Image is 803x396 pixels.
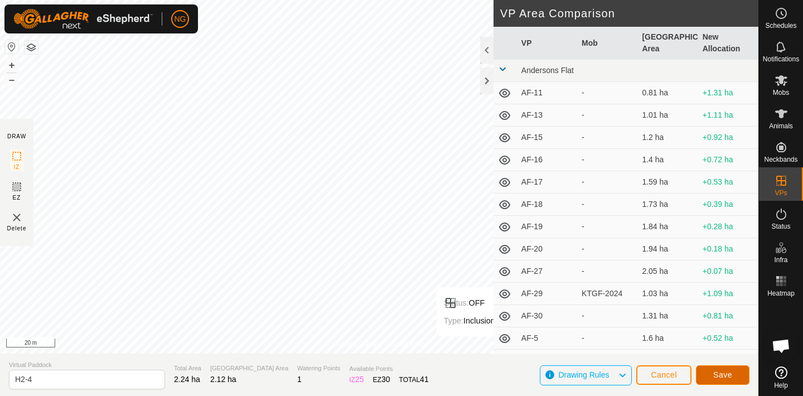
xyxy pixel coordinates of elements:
[582,199,633,210] div: -
[637,260,698,283] td: 2.05 ha
[637,305,698,327] td: 1.31 ha
[582,132,633,143] div: -
[5,59,18,72] button: +
[764,156,797,163] span: Neckbands
[420,375,429,384] span: 41
[349,374,364,385] div: IZ
[765,329,798,363] div: Open chat
[636,365,691,385] button: Cancel
[698,305,758,327] td: +0.81 ha
[582,332,633,344] div: -
[517,327,577,350] td: AF-5
[390,339,423,349] a: Contact Us
[582,310,633,322] div: -
[775,190,787,196] span: VPs
[500,7,758,20] h2: VP Area Comparison
[637,127,698,149] td: 1.2 ha
[174,364,201,373] span: Total Area
[582,109,633,121] div: -
[637,82,698,104] td: 0.81 ha
[759,362,803,393] a: Help
[637,194,698,216] td: 1.73 ha
[774,382,788,389] span: Help
[174,375,200,384] span: 2.24 ha
[698,327,758,350] td: +0.52 ha
[698,194,758,216] td: +0.39 ha
[637,327,698,350] td: 1.6 ha
[698,127,758,149] td: +0.92 ha
[297,375,302,384] span: 1
[14,163,20,171] span: IZ
[5,40,18,54] button: Reset Map
[25,41,38,54] button: Map Layers
[637,350,698,372] td: 1.84 ha
[517,27,577,60] th: VP
[381,375,390,384] span: 30
[637,104,698,127] td: 1.01 ha
[517,104,577,127] td: AF-13
[399,374,429,385] div: TOTAL
[698,350,758,372] td: +0.28 ha
[582,265,633,277] div: -
[698,238,758,260] td: +0.18 ha
[7,224,27,233] span: Delete
[696,365,749,385] button: Save
[769,123,793,129] span: Animals
[349,364,428,374] span: Available Points
[698,171,758,194] td: +0.53 ha
[558,370,609,379] span: Drawing Rules
[763,56,799,62] span: Notifications
[637,171,698,194] td: 1.59 ha
[10,211,23,224] img: VP
[773,89,789,96] span: Mobs
[698,27,758,60] th: New Allocation
[5,73,18,86] button: –
[373,374,390,385] div: EZ
[7,132,26,141] div: DRAW
[698,149,758,171] td: +0.72 ha
[771,223,790,230] span: Status
[517,149,577,171] td: AF-16
[517,238,577,260] td: AF-20
[582,243,633,255] div: -
[335,339,377,349] a: Privacy Policy
[297,364,340,373] span: Watering Points
[698,260,758,283] td: +0.07 ha
[13,194,21,202] span: EZ
[517,127,577,149] td: AF-15
[517,171,577,194] td: AF-17
[698,283,758,305] td: +1.09 ha
[698,82,758,104] td: +1.31 ha
[517,283,577,305] td: AF-29
[582,87,633,99] div: -
[767,290,795,297] span: Heatmap
[651,370,677,379] span: Cancel
[698,104,758,127] td: +1.11 ha
[582,176,633,188] div: -
[444,314,516,327] div: Inclusion Zone
[355,375,364,384] span: 25
[517,216,577,238] td: AF-19
[713,370,732,379] span: Save
[582,288,633,300] div: KTGF-2024
[444,296,516,310] div: OFF
[698,216,758,238] td: +0.28 ha
[517,305,577,327] td: AF-30
[577,27,637,60] th: Mob
[637,216,698,238] td: 1.84 ha
[517,350,577,372] td: AF-7
[637,27,698,60] th: [GEOGRAPHIC_DATA] Area
[637,149,698,171] td: 1.4 ha
[637,238,698,260] td: 1.94 ha
[9,360,165,370] span: Virtual Paddock
[517,260,577,283] td: AF-27
[210,364,288,373] span: [GEOGRAPHIC_DATA] Area
[765,22,796,29] span: Schedules
[517,194,577,216] td: AF-18
[637,283,698,305] td: 1.03 ha
[210,375,236,384] span: 2.12 ha
[175,13,186,25] span: NG
[517,82,577,104] td: AF-11
[582,154,633,166] div: -
[13,9,153,29] img: Gallagher Logo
